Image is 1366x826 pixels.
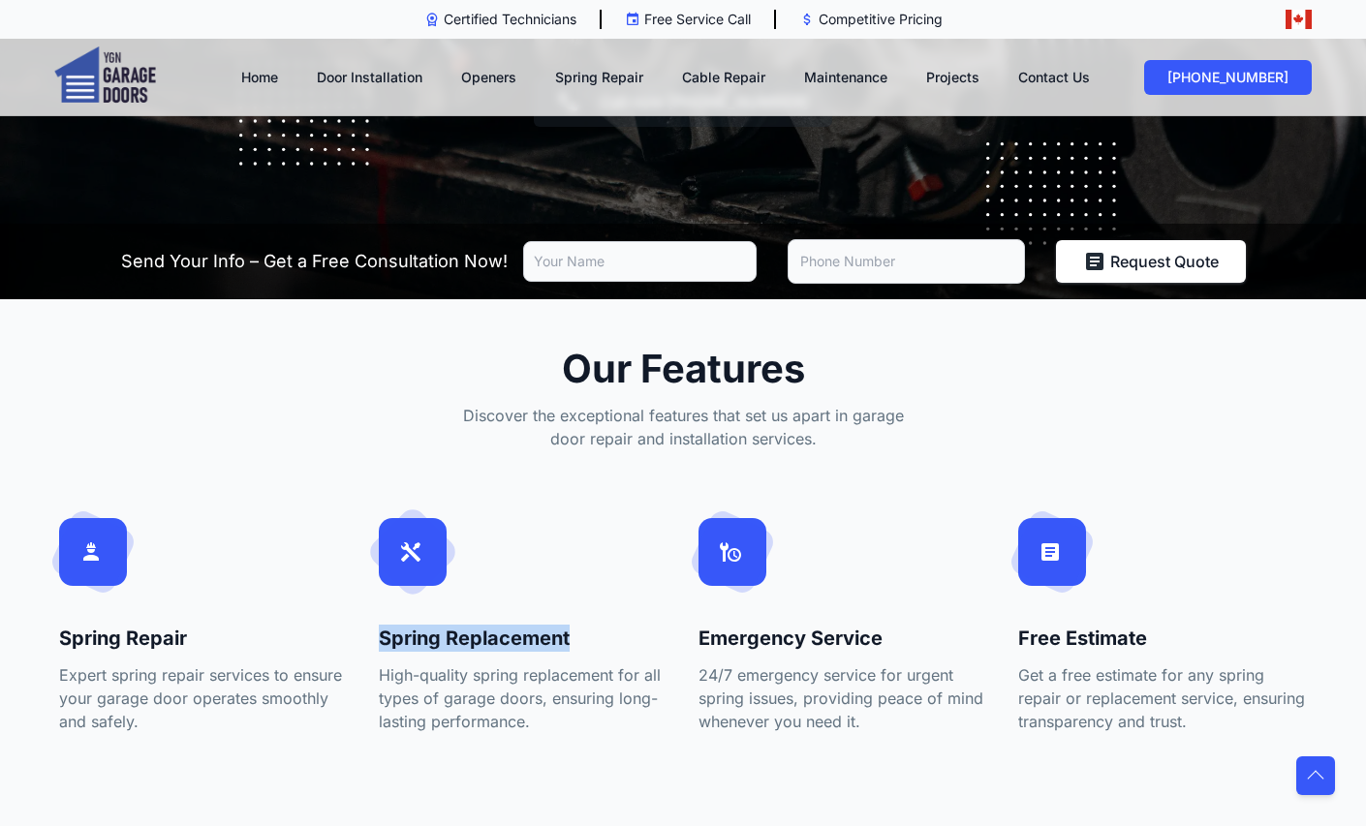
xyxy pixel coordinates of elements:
[241,45,278,110] a: Home
[1144,60,1312,95] a: [PHONE_NUMBER]
[1018,663,1307,733] p: Get a free estimate for any spring repair or replacement service, ensuring transparency and trust.
[444,10,576,29] p: Certified Technicians
[1167,69,1288,85] span: [PHONE_NUMBER]
[523,241,757,282] input: Your Name
[699,625,987,652] h4: Emergency Service
[461,45,516,110] a: Openers
[317,45,422,110] a: Door Installation
[379,663,667,733] p: High-quality spring replacement for all types of garage doors, ensuring long-lasting performance.
[926,45,979,110] a: Projects
[54,46,156,108] img: logo
[699,663,987,733] p: 24/7 emergency service for urgent spring issues, providing peace of mind whenever you need it.
[1018,625,1307,652] h4: Free Estimate
[379,625,667,652] h4: Spring Replacement
[1018,45,1090,110] a: Contact Us
[121,248,508,275] p: Send Your Info – Get a Free Consultation Now!
[59,625,348,652] h4: Spring Repair
[788,239,1025,284] input: Phone Number
[682,45,765,110] a: Cable Repair
[819,10,943,29] p: Competitive Pricing
[1056,240,1246,283] button: Request Quote
[449,346,918,392] h2: Our Features
[449,404,918,450] p: Discover the exceptional features that set us apart in garage door repair and installation services.
[804,45,887,110] a: Maintenance
[644,10,751,29] p: Free Service Call
[555,45,643,110] a: Spring Repair
[59,663,348,733] p: Expert spring repair services to ensure your garage door operates smoothly and safely.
